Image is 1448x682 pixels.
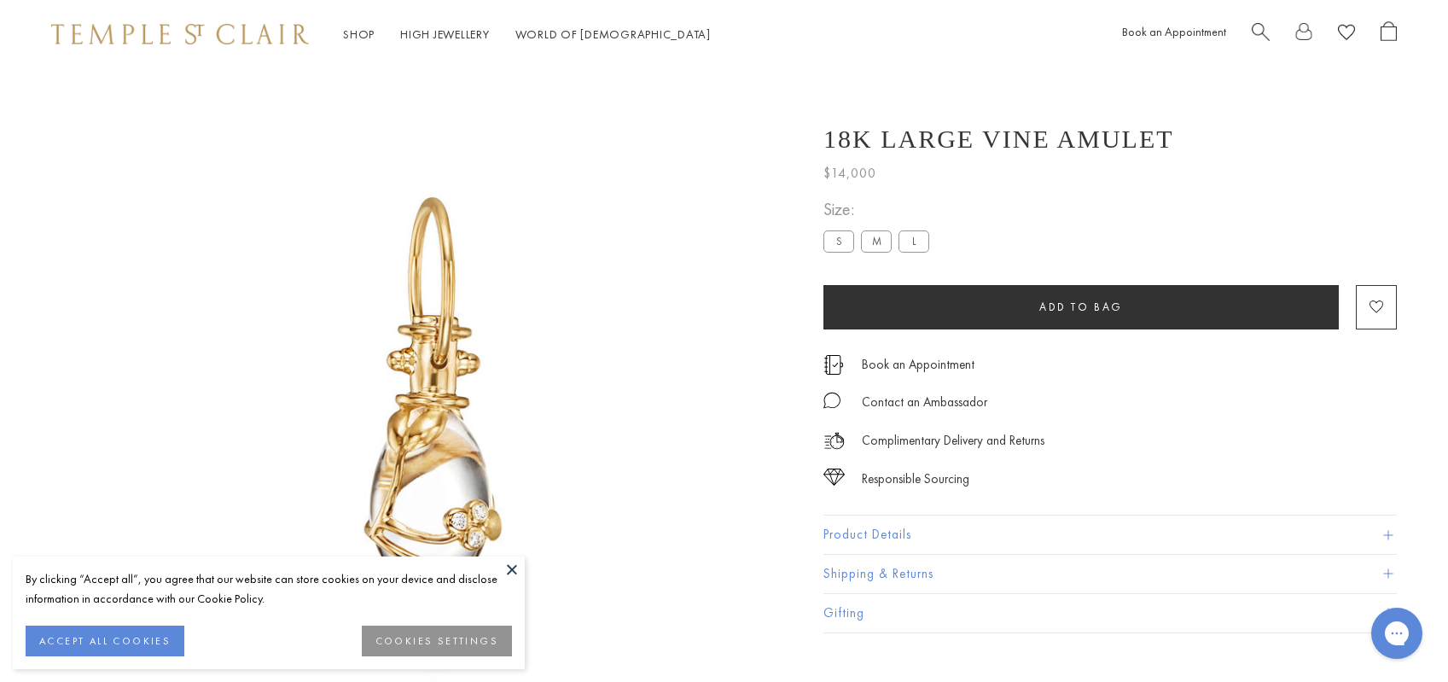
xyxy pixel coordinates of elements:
img: icon_appointment.svg [823,355,844,375]
a: ShopShop [343,26,375,42]
a: Search [1252,21,1270,48]
div: By clicking “Accept all”, you agree that our website can store cookies on your device and disclos... [26,569,512,609]
span: $14,000 [823,162,876,184]
div: Contact an Ambassador [862,392,987,413]
button: COOKIES SETTINGS [362,626,512,656]
a: Book an Appointment [862,355,974,374]
img: icon_delivery.svg [823,430,845,452]
span: Add to bag [1039,300,1123,314]
a: View Wishlist [1338,21,1355,48]
img: MessageIcon-01_2.svg [823,392,840,409]
h1: 18K Large Vine Amulet [823,125,1174,154]
span: Size: [823,195,936,224]
a: Open Shopping Bag [1381,21,1397,48]
a: World of [DEMOGRAPHIC_DATA]World of [DEMOGRAPHIC_DATA] [515,26,711,42]
button: ACCEPT ALL COOKIES [26,626,184,656]
label: M [861,230,892,252]
iframe: Gorgias live chat messenger [1363,602,1431,665]
button: Add to bag [823,285,1339,329]
a: High JewelleryHigh Jewellery [400,26,490,42]
img: icon_sourcing.svg [823,469,845,486]
div: Responsible Sourcing [862,469,969,490]
img: Temple St. Clair [51,24,309,44]
button: Shipping & Returns [823,555,1397,593]
button: Gifting [823,594,1397,632]
nav: Main navigation [343,24,711,45]
button: Product Details [823,516,1397,554]
label: S [823,230,854,252]
a: Book an Appointment [1122,24,1226,39]
p: Complimentary Delivery and Returns [862,430,1044,452]
label: L [898,230,929,252]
